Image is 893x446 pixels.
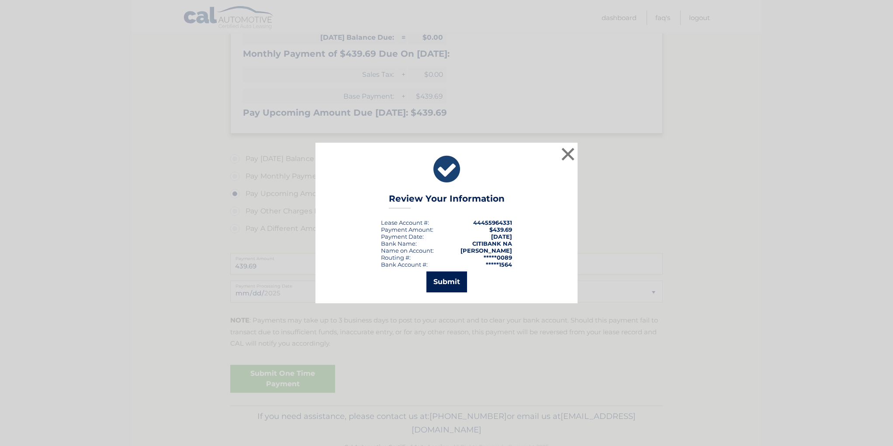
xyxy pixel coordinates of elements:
span: Payment Date [381,233,422,240]
h3: Review Your Information [389,193,505,209]
strong: CITIBANK NA [472,240,512,247]
div: Lease Account #: [381,219,429,226]
button: Submit [426,271,467,292]
div: : [381,233,424,240]
strong: [PERSON_NAME] [460,247,512,254]
strong: 44455964331 [473,219,512,226]
span: $439.69 [489,226,512,233]
div: Payment Amount: [381,226,433,233]
span: [DATE] [491,233,512,240]
button: × [559,145,577,163]
div: Routing #: [381,254,411,261]
div: Bank Account #: [381,261,428,268]
div: Name on Account: [381,247,434,254]
div: Bank Name: [381,240,417,247]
